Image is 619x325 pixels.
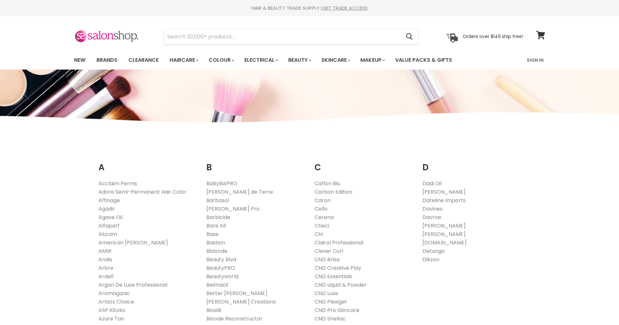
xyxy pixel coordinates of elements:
div: HAIR & BEAUTY TRADE SUPPLY | [66,5,553,11]
a: Affinage [98,197,120,204]
a: Cerena [315,214,334,221]
a: Better [PERSON_NAME] [206,290,267,297]
a: AMW [98,247,112,255]
a: Aluram [98,230,117,238]
a: [PERSON_NAME] Pro [206,205,260,213]
a: Value Packs & Gifts [390,53,457,67]
p: Orders over $149 ship free! [463,33,523,39]
a: Belmacil [206,281,228,289]
h2: C [315,152,413,174]
a: Chi [315,230,323,238]
a: Argan De Luxe Professional [98,281,167,289]
a: Blonde Reconstructor [206,315,263,322]
a: Colour [204,53,238,67]
a: Alfaparf [98,222,120,229]
a: Clearance [123,53,163,67]
a: Aromaganic [98,290,130,297]
a: CND Luxe [315,290,338,297]
a: Dadi Oil [422,180,442,187]
a: CND Plexigel [315,298,346,305]
a: BeautyPRO [206,264,235,272]
a: Beauty Blvd [206,256,236,263]
a: Adore Semi-Permanent Hair Color [98,188,187,196]
a: [PERSON_NAME] de Terre [206,188,273,196]
a: Davines [422,205,443,213]
a: Bastion [206,239,225,246]
a: Detango [422,247,445,255]
a: Biosilk [206,306,222,314]
a: Azure Tan [98,315,124,322]
h2: D [422,152,521,174]
a: Makeup [355,53,389,67]
a: Clever Curl [315,247,343,255]
a: Caron [315,197,330,204]
a: Acclaim Perms [98,180,137,187]
a: Arbre [98,264,113,272]
nav: Main [66,51,553,70]
a: BaBylissPRO [206,180,237,187]
a: Cello [315,205,328,213]
a: CND Pro Skincare [315,306,359,314]
a: [PERSON_NAME] [422,222,466,229]
a: Checi [315,222,329,229]
a: Andis [98,256,112,263]
a: Caflon Blu [315,180,340,187]
a: Base [206,230,219,238]
a: CND Liquid & Powder [315,281,367,289]
a: Brands [92,53,122,67]
a: [PERSON_NAME] Creations [206,298,276,305]
a: [PERSON_NAME] [422,188,466,196]
form: Product [164,29,419,45]
a: Bblonde [206,247,227,255]
a: Electrical [239,53,282,67]
a: American [PERSON_NAME] [98,239,168,246]
a: [PERSON_NAME] [422,230,466,238]
a: CND Creative Play [315,264,361,272]
a: Barbicide [206,214,230,221]
a: Haircare [165,53,202,67]
a: [DOMAIN_NAME] [422,239,467,246]
a: Dikson [422,256,439,263]
a: GET TRADE ACCESS [322,5,368,11]
a: Beauty [283,53,315,67]
a: Ardell [98,273,113,280]
a: New [69,53,90,67]
a: Carbon Edition [315,188,352,196]
a: Agave Oil [98,214,123,221]
a: CND Brisa [315,256,340,263]
a: Artists Choice [98,298,134,305]
button: Search [401,29,418,44]
input: Search [164,29,401,44]
ul: Main menu [69,51,490,70]
a: CND Essentials [315,273,352,280]
a: CND Shellac [315,315,346,322]
a: Clairol Professional [315,239,363,246]
a: ASP Kitoko [98,306,125,314]
a: Beautyworld [206,273,239,280]
a: Dateline Imports [422,197,466,204]
h2: B [206,152,305,174]
a: Sign In [523,53,548,67]
h2: A [98,152,197,174]
a: Agadir [98,205,115,213]
a: Davroe [422,214,441,221]
a: Barbasol [206,197,229,204]
a: Skincare [316,53,354,67]
a: Bare All [206,222,226,229]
